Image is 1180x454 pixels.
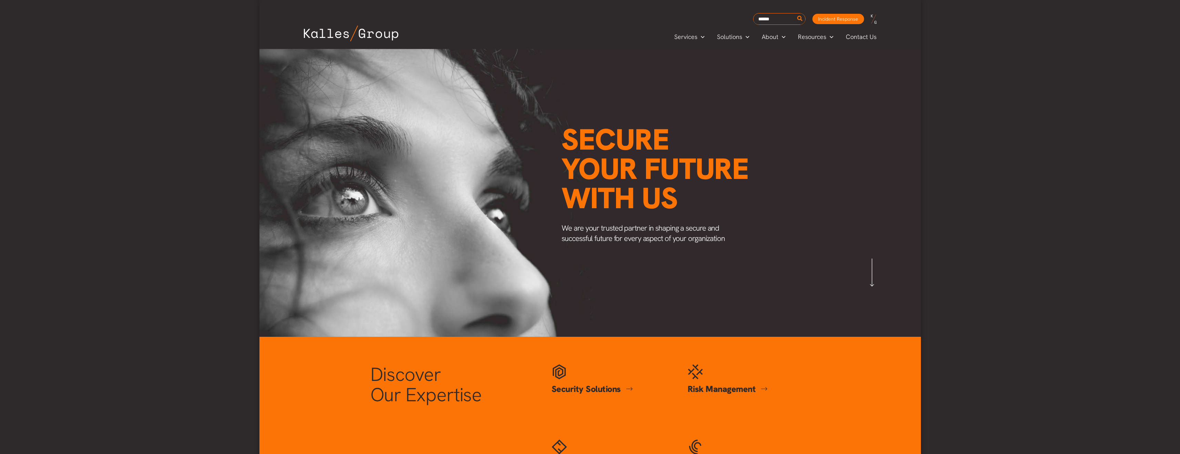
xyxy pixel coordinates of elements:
[798,32,826,42] span: Resources
[840,32,883,42] a: Contact Us
[717,32,742,42] span: Solutions
[812,14,864,24] a: Incident Response
[668,32,711,42] a: ServicesMenu Toggle
[552,383,633,395] a: Security Solutions
[756,32,792,42] a: AboutMenu Toggle
[562,120,749,217] span: Secure your future with us
[697,32,705,42] span: Menu Toggle
[370,362,482,407] span: Discover Our Expertise
[796,13,804,24] button: Search
[762,32,778,42] span: About
[826,32,833,42] span: Menu Toggle
[668,31,883,42] nav: Primary Site Navigation
[562,223,725,243] span: We are your trusted partner in shaping a secure and successful future for every aspect of your or...
[304,26,398,41] img: Kalles Group
[674,32,697,42] span: Services
[742,32,749,42] span: Menu Toggle
[846,32,876,42] span: Contact Us
[792,32,840,42] a: ResourcesMenu Toggle
[688,383,768,395] a: Risk Management
[711,32,756,42] a: SolutionsMenu Toggle
[778,32,786,42] span: Menu Toggle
